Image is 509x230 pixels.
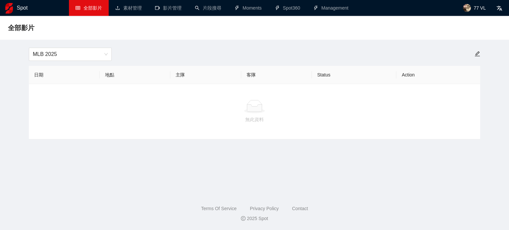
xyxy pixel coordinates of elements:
a: upload素材管理 [115,5,142,11]
div: 2025 Spot [5,215,504,222]
a: Privacy Policy [250,206,279,211]
div: 無此資料 [34,116,475,123]
th: Status [312,66,396,84]
a: Terms Of Service [201,206,237,211]
th: 主隊 [170,66,241,84]
a: thunderboltSpot360 [275,5,300,11]
span: 全部影片 [84,5,102,11]
span: 全部影片 [8,23,34,33]
a: search片段搜尋 [195,5,221,11]
th: 地點 [100,66,171,84]
a: video-camera影片管理 [155,5,182,11]
span: MLB 2025 [33,48,108,61]
a: thunderboltManagement [313,5,349,11]
span: copyright [241,216,246,221]
span: table [76,6,80,10]
span: edit [475,51,480,57]
img: logo [5,3,13,14]
img: avatar [463,4,471,12]
th: Action [396,66,480,84]
a: Contact [292,206,308,211]
th: 客隊 [241,66,312,84]
a: thunderboltMoments [235,5,262,11]
th: 日期 [29,66,100,84]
